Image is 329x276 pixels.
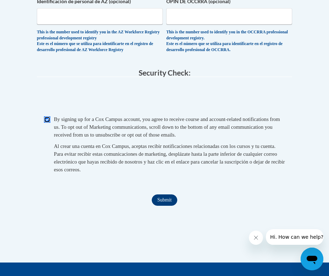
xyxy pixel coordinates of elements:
iframe: Close message [249,231,263,245]
span: By signing up for a Cox Campus account, you agree to receive course and account-related notificat... [54,116,280,138]
span: Security Check: [139,68,191,77]
iframe: Button to launch messaging window [301,248,323,270]
input: Submit [152,194,177,206]
iframe: reCAPTCHA [111,84,218,112]
div: This is the number used to identify you in the OCCRRA professional development registry. Este es ... [166,29,292,53]
iframe: Message from company [266,229,323,245]
span: Al crear una cuenta en Cox Campus, aceptas recibir notificaciones relacionadas con los cursos y t... [54,143,285,172]
div: This is the number used to identify you in the AZ Workforce Registry professional development reg... [37,29,163,53]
